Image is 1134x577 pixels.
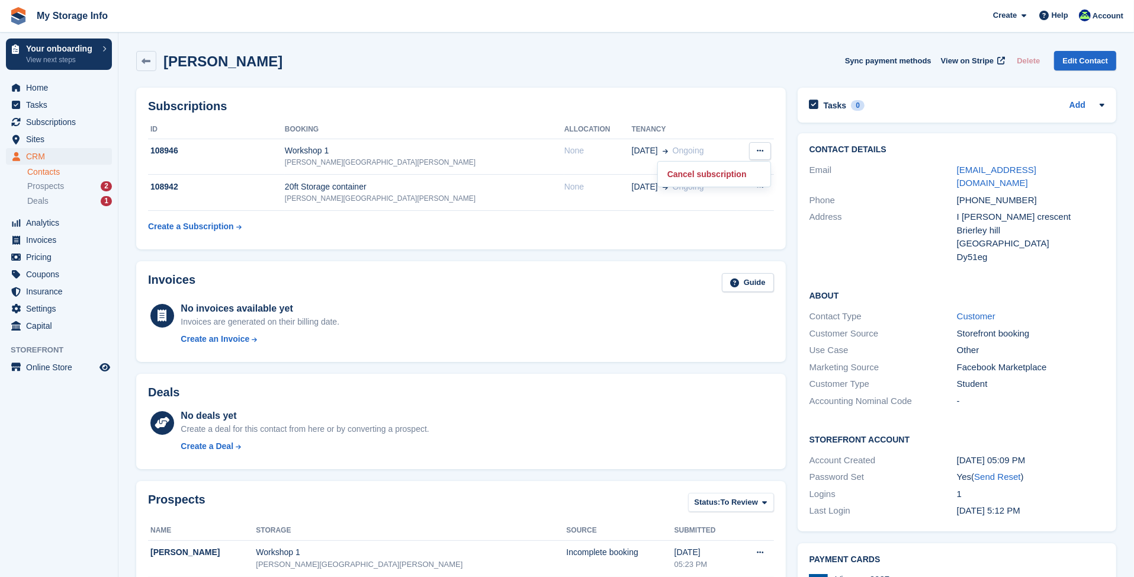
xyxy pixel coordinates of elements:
span: Ongoing [673,146,704,155]
div: Create a Deal [181,440,233,453]
div: [PERSON_NAME] [150,546,256,559]
div: Workshop 1 [285,145,564,157]
a: Create a Deal [181,440,429,453]
span: Analytics [26,214,97,231]
a: menu [6,266,112,283]
div: Account Created [809,454,957,467]
div: Workshop 1 [256,546,566,559]
div: Address [809,210,957,264]
a: View on Stripe [936,51,1008,70]
a: menu [6,359,112,376]
a: [EMAIL_ADDRESS][DOMAIN_NAME] [957,165,1036,188]
span: To Review [721,496,758,508]
th: Tenancy [632,120,738,139]
div: Marketing Source [809,361,957,374]
div: Logins [809,488,957,501]
div: None [564,181,632,193]
th: Submitted [674,521,737,540]
span: Account [1093,10,1123,22]
div: Create a deal for this contact from here or by converting a prospect. [181,423,429,435]
span: Deals [27,195,49,207]
div: [DATE] [674,546,737,559]
div: Brierley hill [957,224,1104,238]
span: Settings [26,300,97,317]
div: 2 [101,181,112,191]
div: Other [957,344,1104,357]
div: Contact Type [809,310,957,323]
span: View on Stripe [941,55,994,67]
span: CRM [26,148,97,165]
a: Your onboarding View next steps [6,39,112,70]
div: Storefront booking [957,327,1104,341]
div: Dy51eg [957,251,1104,264]
h2: Subscriptions [148,100,774,113]
div: [DATE] 05:09 PM [957,454,1104,467]
div: [PERSON_NAME][GEOGRAPHIC_DATA][PERSON_NAME] [285,157,564,168]
a: Customer [957,311,995,321]
a: Edit Contact [1054,51,1116,70]
a: Preview store [98,360,112,374]
span: ( ) [971,472,1023,482]
div: Phone [809,194,957,207]
div: Password Set [809,470,957,484]
h2: [PERSON_NAME] [163,53,282,69]
div: None [564,145,632,157]
span: [DATE] [632,145,658,157]
img: Steve Doll [1079,9,1091,21]
a: Send Reset [974,472,1020,482]
p: View next steps [26,55,97,65]
a: menu [6,318,112,334]
span: Create [993,9,1017,21]
div: Last Login [809,504,957,518]
a: menu [6,131,112,148]
h2: Prospects [148,493,205,515]
div: Incomplete booking [566,546,674,559]
div: I [PERSON_NAME] crescent [957,210,1104,224]
th: Storage [256,521,566,540]
a: Deals 1 [27,195,112,207]
div: 108942 [148,181,285,193]
div: 05:23 PM [674,559,737,570]
span: Status: [695,496,721,508]
div: Create a Subscription [148,220,234,233]
div: Email [809,164,957,190]
span: Subscriptions [26,114,97,130]
div: 0 [851,100,865,111]
button: Sync payment methods [845,51,931,70]
div: Facebook Marketplace [957,361,1104,374]
a: menu [6,232,112,248]
span: Invoices [26,232,97,248]
div: Create an Invoice [181,333,249,345]
th: Name [148,521,256,540]
span: Tasks [26,97,97,113]
th: Booking [285,120,564,139]
div: 1 [957,488,1104,501]
h2: About [809,289,1104,301]
h2: Contact Details [809,145,1104,155]
a: Create an Invoice [181,333,339,345]
a: Add [1069,99,1085,113]
span: Prospects [27,181,64,192]
a: Contacts [27,166,112,178]
div: Use Case [809,344,957,357]
a: menu [6,148,112,165]
div: [PERSON_NAME][GEOGRAPHIC_DATA][PERSON_NAME] [256,559,566,570]
span: Home [26,79,97,96]
div: Accounting Nominal Code [809,395,957,408]
span: Storefront [11,344,118,356]
div: 20ft Storage container [285,181,564,193]
p: Cancel subscription [663,166,766,182]
img: stora-icon-8386f47178a22dfd0bd8f6a31ec36ba5ce8667c1dd55bd0f319d3a0aa187defe.svg [9,7,27,25]
div: Yes [957,470,1104,484]
div: 108946 [148,145,285,157]
a: Create a Subscription [148,216,242,238]
a: menu [6,79,112,96]
button: Status: To Review [688,493,774,512]
div: No invoices available yet [181,302,339,316]
h2: Invoices [148,273,195,293]
span: Help [1052,9,1068,21]
a: Guide [722,273,774,293]
p: Your onboarding [26,44,97,53]
div: Customer Source [809,327,957,341]
th: ID [148,120,285,139]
